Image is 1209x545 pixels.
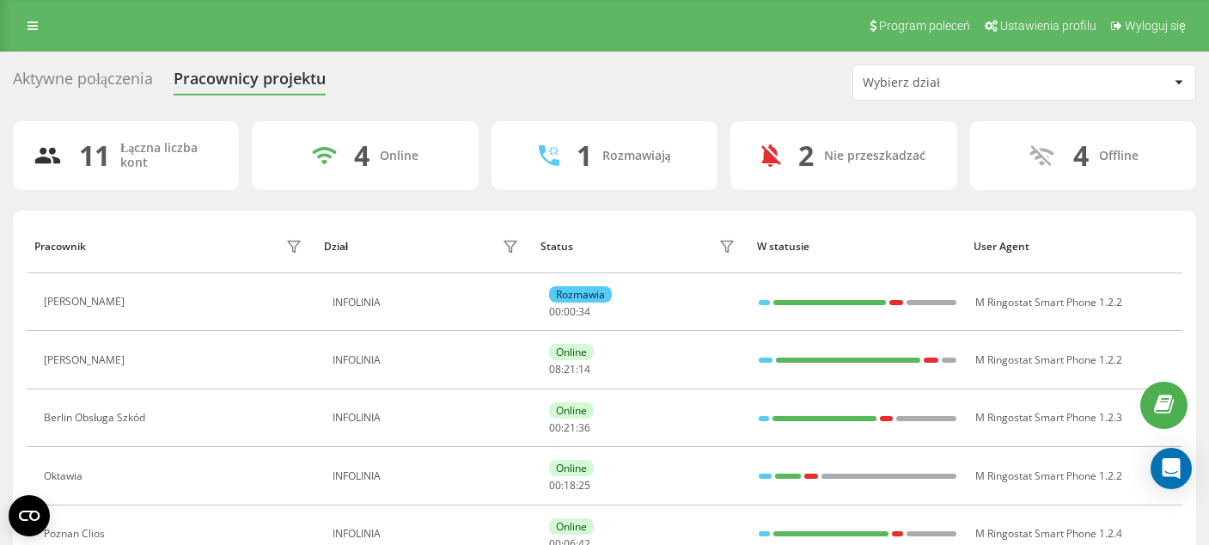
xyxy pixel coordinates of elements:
[549,480,590,492] div: : :
[577,139,592,172] div: 1
[333,354,522,366] div: INFOLINIA
[44,296,129,308] div: [PERSON_NAME]
[549,478,561,493] span: 00
[549,306,590,318] div: : :
[1099,149,1139,163] div: Offline
[564,362,576,377] span: 21
[578,362,590,377] span: 14
[333,412,522,424] div: INFOLINIA
[333,528,522,540] div: INFOLINIA
[79,139,110,172] div: 11
[44,354,129,366] div: [PERSON_NAME]
[13,70,153,96] div: Aktywne połączenia
[324,241,348,253] div: Dział
[564,420,576,435] span: 21
[578,420,590,435] span: 36
[174,70,326,96] div: Pracownicy projektu
[333,470,522,482] div: INFOLINIA
[975,352,1122,367] span: M Ringostat Smart Phone 1.2.2
[1151,448,1192,489] div: Open Intercom Messenger
[549,402,594,419] div: Online
[9,495,50,536] button: Open CMP widget
[975,295,1122,309] span: M Ringostat Smart Phone 1.2.2
[1000,19,1096,33] span: Ustawienia profilu
[44,528,109,540] div: Poznan Clios
[974,241,1174,253] div: User Agent
[798,139,814,172] div: 2
[549,422,590,434] div: : :
[549,460,594,476] div: Online
[540,241,573,253] div: Status
[975,526,1122,541] span: M Ringostat Smart Phone 1.2.4
[578,304,590,319] span: 34
[975,410,1122,425] span: M Ringostat Smart Phone 1.2.3
[757,241,957,253] div: W statusie
[1073,139,1089,172] div: 4
[975,468,1122,483] span: M Ringostat Smart Phone 1.2.2
[380,149,418,163] div: Online
[333,297,522,309] div: INFOLINIA
[564,304,576,319] span: 00
[1125,19,1186,33] span: Wyloguj się
[863,76,1068,90] div: Wybierz dział
[602,149,671,163] div: Rozmawiają
[564,478,576,493] span: 18
[578,478,590,493] span: 25
[354,139,369,172] div: 4
[549,304,561,319] span: 00
[549,420,561,435] span: 00
[549,364,590,376] div: : :
[549,286,612,303] div: Rozmawia
[44,470,87,482] div: Oktawia
[44,412,150,424] div: Berlin Obsługa Szkód
[824,149,925,163] div: Nie przeszkadzać
[120,141,218,170] div: Łączna liczba kont
[549,518,594,535] div: Online
[549,344,594,360] div: Online
[549,362,561,377] span: 08
[879,19,970,33] span: Program poleceń
[34,241,86,253] div: Pracownik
